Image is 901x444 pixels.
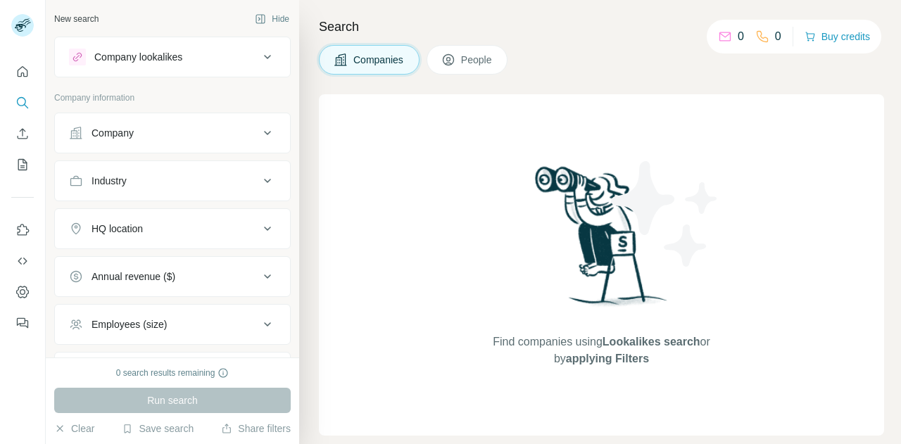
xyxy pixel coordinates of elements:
div: Company lookalikes [94,50,182,64]
button: Share filters [221,421,291,436]
div: 0 search results remaining [116,367,229,379]
p: 0 [738,28,744,45]
span: People [461,53,493,67]
button: Quick start [11,59,34,84]
button: Clear [54,421,94,436]
div: Industry [92,174,127,188]
button: HQ location [55,212,290,246]
div: Annual revenue ($) [92,269,175,284]
span: Find companies using or by [489,334,714,367]
button: Dashboard [11,279,34,305]
button: My lists [11,152,34,177]
div: Company [92,126,134,140]
p: 0 [775,28,781,45]
button: Feedback [11,310,34,336]
button: Annual revenue ($) [55,260,290,293]
button: Save search [122,421,194,436]
div: HQ location [92,222,143,236]
button: Technologies [55,355,290,389]
span: Companies [353,53,405,67]
button: Use Surfe on LinkedIn [11,217,34,243]
button: Hide [245,8,299,30]
div: New search [54,13,99,25]
button: Use Surfe API [11,248,34,274]
span: applying Filters [566,353,649,364]
button: Industry [55,164,290,198]
span: Lookalikes search [603,336,700,348]
img: Surfe Illustration - Stars [602,151,729,277]
button: Search [11,90,34,115]
img: Surfe Illustration - Woman searching with binoculars [529,163,675,319]
p: Company information [54,91,291,104]
button: Company lookalikes [55,40,290,74]
button: Company [55,116,290,150]
h4: Search [319,17,884,37]
button: Buy credits [805,27,870,46]
button: Enrich CSV [11,121,34,146]
div: Employees (size) [92,317,167,331]
button: Employees (size) [55,307,290,341]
